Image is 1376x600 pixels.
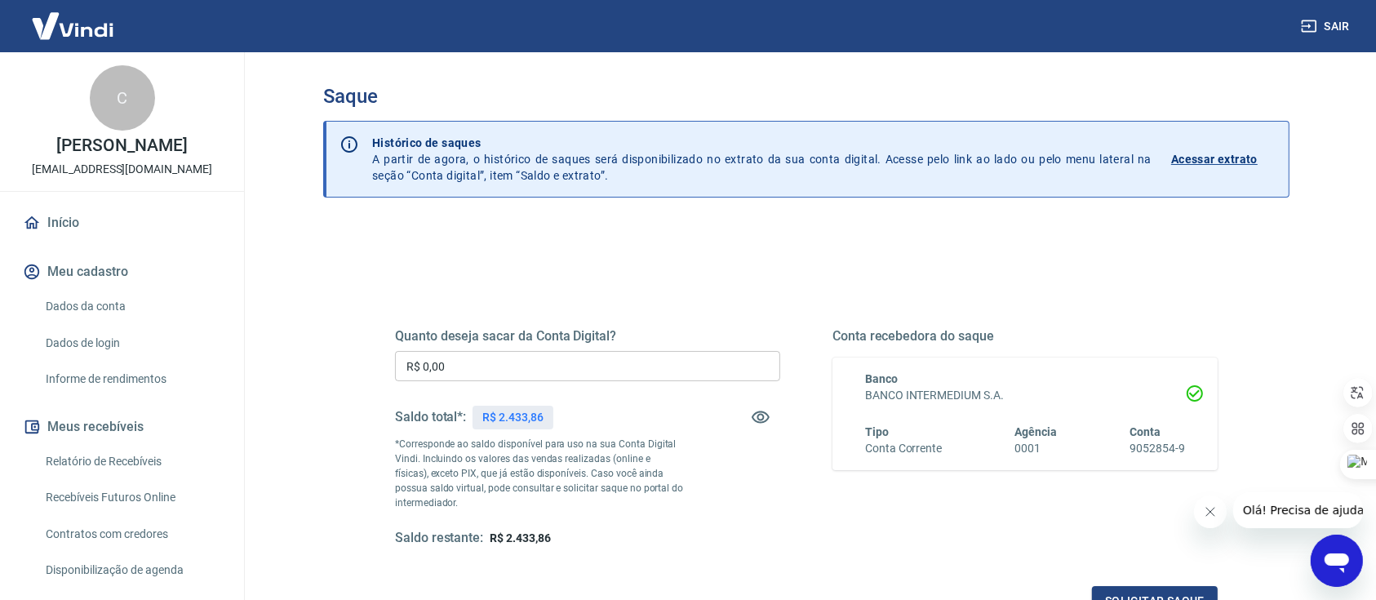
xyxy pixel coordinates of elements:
p: [EMAIL_ADDRESS][DOMAIN_NAME] [32,161,212,178]
div: C [90,65,155,131]
h5: Saldo restante: [395,530,483,547]
span: Agência [1015,425,1058,438]
p: Histórico de saques [372,135,1152,151]
button: Meus recebíveis [20,409,224,445]
h6: BANCO INTERMEDIUM S.A. [865,387,1185,404]
h5: Saldo total*: [395,409,466,425]
p: [PERSON_NAME] [56,137,187,154]
a: Recebíveis Futuros Online [39,481,224,514]
a: Relatório de Recebíveis [39,445,224,478]
a: Acessar extrato [1171,135,1276,184]
a: Início [20,205,224,241]
span: Banco [865,372,898,385]
h6: 0001 [1015,440,1058,457]
h5: Quanto deseja sacar da Conta Digital? [395,328,780,344]
iframe: Botão para abrir a janela de mensagens [1311,535,1363,587]
h6: Conta Corrente [865,440,942,457]
h5: Conta recebedora do saque [832,328,1218,344]
img: Vindi [20,1,126,51]
a: Contratos com credores [39,518,224,551]
iframe: Mensagem da empresa [1233,492,1363,528]
p: A partir de agora, o histórico de saques será disponibilizado no extrato da sua conta digital. Ac... [372,135,1152,184]
h3: Saque [323,85,1289,108]
button: Sair [1298,11,1356,42]
a: Disponibilização de agenda [39,553,224,587]
a: Informe de rendimentos [39,362,224,396]
p: Acessar extrato [1171,151,1258,167]
span: Conta [1130,425,1161,438]
span: R$ 2.433,86 [490,531,550,544]
span: Tipo [865,425,889,438]
p: *Corresponde ao saldo disponível para uso na sua Conta Digital Vindi. Incluindo os valores das ve... [395,437,684,510]
a: Dados da conta [39,290,224,323]
span: Olá! Precisa de ajuda? [10,11,137,24]
iframe: Fechar mensagem [1194,496,1227,528]
p: R$ 2.433,86 [482,409,543,426]
a: Dados de login [39,327,224,360]
h6: 9052854-9 [1130,440,1185,457]
button: Meu cadastro [20,254,224,290]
